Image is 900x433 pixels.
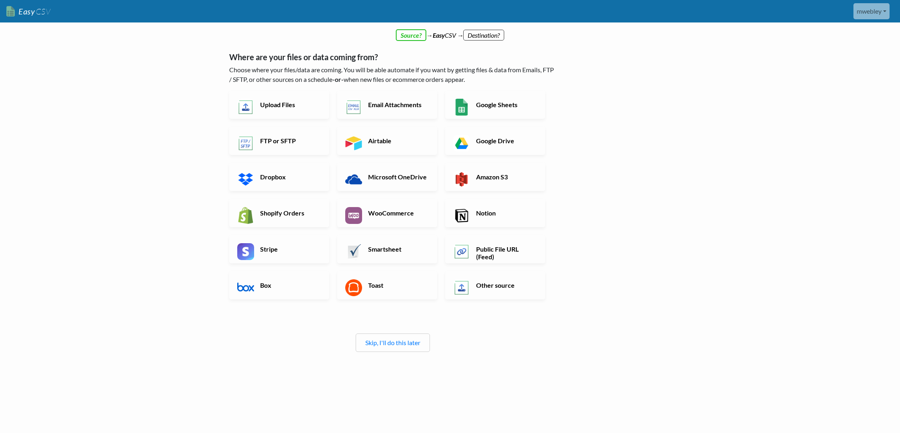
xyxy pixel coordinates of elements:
[453,99,470,116] img: Google Sheets App & API
[366,137,429,144] h6: Airtable
[365,339,420,346] a: Skip, I'll do this later
[853,3,890,19] a: mwebley
[474,209,537,217] h6: Notion
[366,209,429,217] h6: WooCommerce
[337,271,437,299] a: Toast
[337,91,437,119] a: Email Attachments
[237,99,254,116] img: Upload Files App & API
[474,101,537,108] h6: Google Sheets
[453,171,470,188] img: Amazon S3 App & API
[258,209,321,217] h6: Shopify Orders
[474,173,537,181] h6: Amazon S3
[453,135,470,152] img: Google Drive App & API
[445,163,545,191] a: Amazon S3
[258,281,321,289] h6: Box
[237,135,254,152] img: FTP or SFTP App & API
[337,199,437,227] a: WooCommerce
[229,271,329,299] a: Box
[445,91,545,119] a: Google Sheets
[6,3,51,20] a: EasyCSV
[35,6,51,16] span: CSV
[345,99,362,116] img: Email New CSV or XLSX File App & API
[229,65,556,84] p: Choose where your files/data are coming. You will be able automate if you want by getting files &...
[258,245,321,253] h6: Stripe
[345,207,362,224] img: WooCommerce App & API
[237,279,254,296] img: Box App & API
[258,137,321,144] h6: FTP or SFTP
[229,91,329,119] a: Upload Files
[445,271,545,299] a: Other source
[337,163,437,191] a: Microsoft OneDrive
[366,101,429,108] h6: Email Attachments
[474,137,537,144] h6: Google Drive
[221,22,679,40] div: → CSV →
[345,243,362,260] img: Smartsheet App & API
[474,245,537,260] h6: Public File URL (Feed)
[453,243,470,260] img: Public File URL App & API
[258,173,321,181] h6: Dropbox
[345,171,362,188] img: Microsoft OneDrive App & API
[229,199,329,227] a: Shopify Orders
[445,235,545,263] a: Public File URL (Feed)
[237,243,254,260] img: Stripe App & API
[453,279,470,296] img: Other Source App & API
[229,163,329,191] a: Dropbox
[237,207,254,224] img: Shopify App & API
[345,135,362,152] img: Airtable App & API
[337,127,437,155] a: Airtable
[445,199,545,227] a: Notion
[229,52,556,62] h5: Where are your files or data coming from?
[474,281,537,289] h6: Other source
[453,207,470,224] img: Notion App & API
[366,281,429,289] h6: Toast
[237,171,254,188] img: Dropbox App & API
[258,101,321,108] h6: Upload Files
[366,245,429,253] h6: Smartsheet
[445,127,545,155] a: Google Drive
[366,173,429,181] h6: Microsoft OneDrive
[332,75,344,83] b: -or-
[337,235,437,263] a: Smartsheet
[345,279,362,296] img: Toast App & API
[229,235,329,263] a: Stripe
[229,127,329,155] a: FTP or SFTP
